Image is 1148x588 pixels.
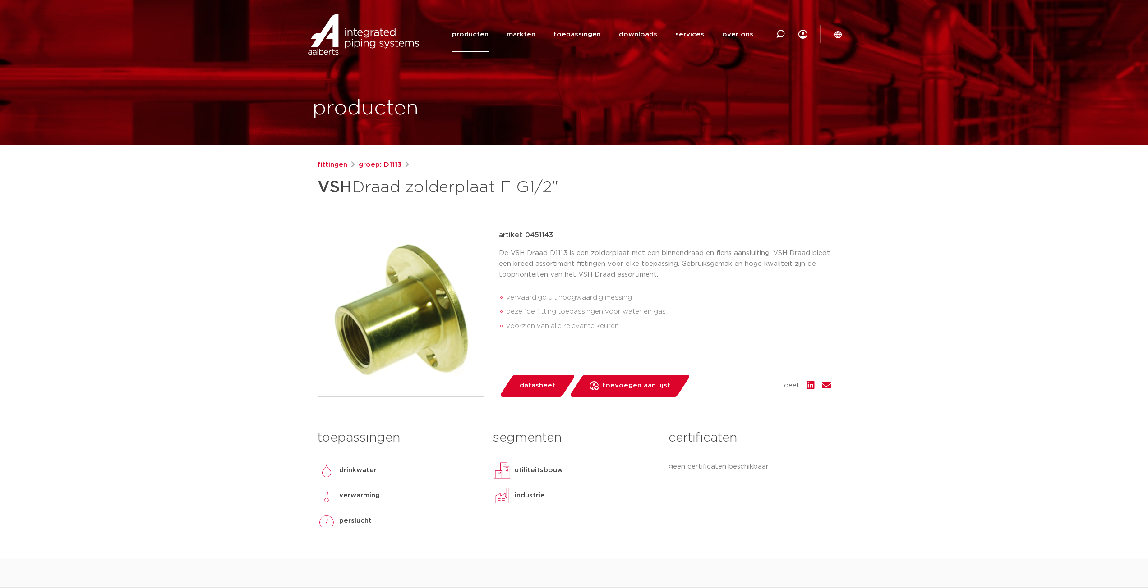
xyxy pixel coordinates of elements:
[553,17,601,52] a: toepassingen
[339,490,380,501] p: verwarming
[602,378,670,393] span: toevoegen aan lijst
[313,94,419,123] h1: producten
[318,512,336,530] img: perslucht
[318,461,336,479] img: drinkwater
[669,429,830,447] h3: certificaten
[452,17,753,52] nav: Menu
[318,230,484,396] img: Product Image for VSH Draad zolderplaat F G1/2"
[359,160,401,170] a: groep: D1113
[515,465,563,476] p: utiliteitsbouw
[493,429,655,447] h3: segmenten
[515,490,545,501] p: industrie
[339,465,377,476] p: drinkwater
[506,319,831,333] li: voorzien van alle relevante keuren
[452,17,489,52] a: producten
[722,17,753,52] a: over ons
[520,378,555,393] span: datasheet
[507,17,535,52] a: markten
[493,487,511,505] img: industrie
[318,487,336,505] img: verwarming
[318,179,352,196] strong: VSH
[499,248,831,280] p: De VSH Draad D1113 is een zolderplaat met een binnendraad en flens aansluiting. VSH Draad biedt e...
[493,461,511,479] img: utiliteitsbouw
[619,17,657,52] a: downloads
[318,174,656,201] h1: Draad zolderplaat F G1/2"
[339,515,372,526] p: perslucht
[669,461,830,472] p: geen certificaten beschikbaar
[784,380,799,391] span: deel:
[318,160,347,170] a: fittingen
[318,429,479,447] h3: toepassingen
[499,375,576,397] a: datasheet
[506,305,831,319] li: dezelfde fitting toepassingen voor water en gas
[675,17,704,52] a: services
[499,230,553,241] p: artikel: 0451143
[506,291,831,305] li: vervaardigd uit hoogwaardig messing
